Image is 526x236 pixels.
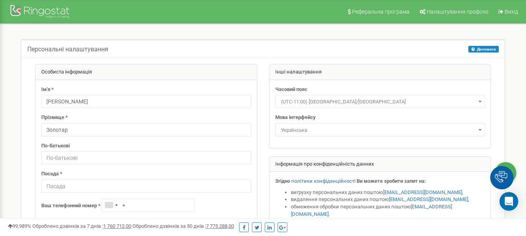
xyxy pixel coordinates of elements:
span: Оброблено дзвінків за 30 днів : [132,223,234,229]
u: 1 760 712,00 [103,223,131,229]
label: Ваш телефонний номер * [41,202,100,210]
div: Особиста інформація [35,65,257,80]
input: Посада [41,180,251,193]
li: вигрузку персональних даних поштою , [291,189,485,196]
label: Посада * [41,170,62,178]
strong: Ви можете зробити запит на: [357,178,426,184]
div: Open Intercom Messenger [500,192,518,211]
label: Ім'я * [41,86,54,93]
li: обмеження обробки персональних даних поштою . [291,203,485,218]
span: Українська [278,125,482,136]
strong: Згідно [275,178,290,184]
span: Оброблено дзвінків за 7 днів : [32,223,131,229]
input: +1-800-555-55-55 [102,199,194,212]
li: видалення персональних даних поштою , [291,196,485,203]
span: Українська [275,123,485,136]
label: По-батькові [41,142,70,150]
span: Реферальна програма [352,9,410,15]
span: (UTC-11:00) Pacific/Midway [278,96,482,107]
span: 99,989% [8,223,31,229]
button: Допомога [468,46,499,52]
label: Прізвище * [41,114,68,121]
div: Інші налаштування [269,65,491,80]
a: [EMAIL_ADDRESS][DOMAIN_NAME] [383,189,462,195]
input: По-батькові [41,151,251,164]
h5: Персональні налаштування [27,46,108,53]
div: Інформація про конфіденційність данних [269,157,491,172]
a: політики конфіденційності [291,178,355,184]
a: [EMAIL_ADDRESS][DOMAIN_NAME] [389,196,468,202]
input: Прізвище [41,123,251,136]
span: (UTC-11:00) Pacific/Midway [275,95,485,108]
input: Ім'я [41,95,251,108]
label: Часовий пояс [275,86,307,93]
div: Telephone country code [102,199,120,212]
u: 7 775 288,00 [206,223,234,229]
label: Мова інтерфейсу [275,114,316,121]
span: Вихід [505,9,518,15]
a: [EMAIL_ADDRESS][DOMAIN_NAME] [291,204,452,217]
span: Налаштування профілю [427,9,488,15]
